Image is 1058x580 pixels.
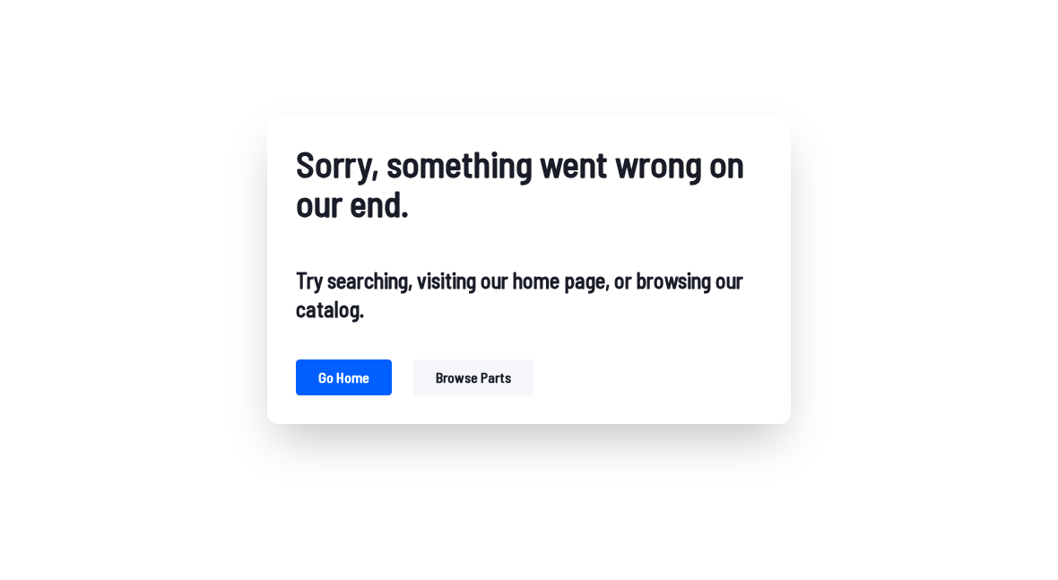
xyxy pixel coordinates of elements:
[296,143,762,223] h1: Sorry, something went wrong on our end.
[296,359,392,395] button: Go home
[296,266,762,324] h2: Try searching, visiting our home page, or browsing our catalog.
[413,359,533,395] button: Browse parts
